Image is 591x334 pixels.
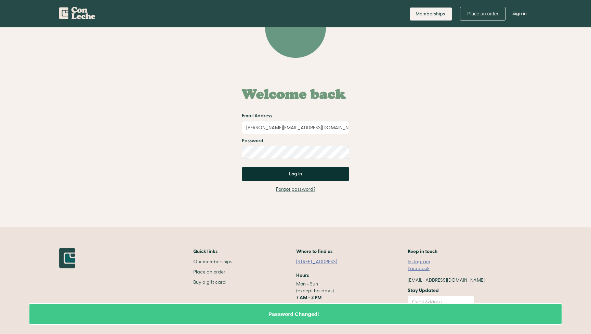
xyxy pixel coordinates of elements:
a: Sign in [507,3,532,24]
label: Stay Updated [408,287,474,294]
input: Email [242,121,350,134]
a: Place an order [460,7,505,21]
strong: 7 AM - 3 PM [296,294,321,301]
a: Memberships [410,8,452,21]
div: Password Changed! [29,309,558,319]
a: home [59,3,95,22]
h5: Hours [296,272,309,279]
a: Buy a gift card [193,279,232,286]
h5: Where to find us [296,248,332,255]
form: Email Form [242,80,350,181]
div: [EMAIL_ADDRESS][DOMAIN_NAME] [408,277,485,284]
h2: Quick links [193,248,232,255]
label: Email Address [242,112,272,119]
a: Our memberships [193,258,232,265]
input: Log in [242,167,350,181]
p: Mon - Sun (except holidays) [296,281,344,301]
input: Email Address [408,296,474,309]
a: Place an order [193,269,232,276]
a: Facebook [408,265,430,272]
label: Password [242,137,263,144]
a: Instagram [408,258,430,265]
a: Forgot password? [276,186,315,193]
h5: Keep in touch [408,248,437,255]
h1: Welcome back [242,86,346,102]
a: [STREET_ADDRESS] [296,258,344,265]
form: Email Form [408,287,474,325]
